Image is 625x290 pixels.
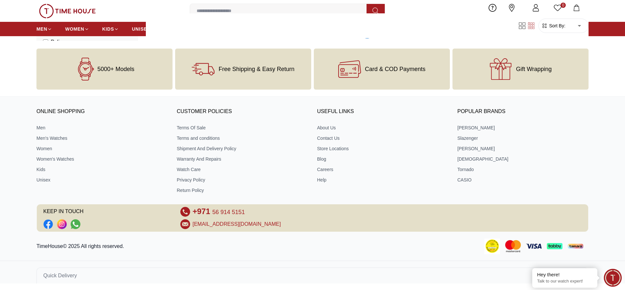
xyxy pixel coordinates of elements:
[71,219,80,229] a: Social Link
[457,145,589,152] a: [PERSON_NAME]
[36,156,168,162] a: Women's Watches
[43,219,53,229] a: Social Link
[57,219,67,229] a: Social Link
[317,145,448,152] a: Store Locations
[36,177,168,183] a: Unisex
[102,23,119,35] a: KIDS
[457,177,589,183] a: CASIO
[212,209,245,215] span: 56 914 5151
[177,145,308,152] a: Shipment And Delivery Policy
[97,66,134,72] span: 5000+ Models
[541,22,565,29] button: Sort By:
[65,26,84,32] span: WOMEN
[36,242,127,250] p: TimeHouse© 2025 All rights reserved.
[568,12,585,17] span: My Bag
[36,26,47,32] span: MEN
[36,268,589,283] button: Quick Delivery
[132,23,155,35] a: UNISEX
[177,107,308,117] h3: CUSTOMER POLICIES
[43,207,171,217] span: KEEP IN TOUCH
[39,4,96,18] img: ...
[36,23,52,35] a: MEN
[218,66,294,72] span: Free Shipping & Easy Return
[51,38,65,46] span: Police
[177,156,308,162] a: Warranty And Repairs
[65,23,89,35] a: WOMEN
[132,26,150,32] span: UNISEX
[102,26,114,32] span: KIDS
[548,3,567,19] a: 0Wishlist
[317,166,448,173] a: Careers
[177,135,308,141] a: Terms and conditions
[317,177,448,183] a: Help
[36,107,168,117] h3: ONLINE SHOPPING
[193,207,245,217] a: +971 56 914 5151
[526,244,542,249] img: Visa
[177,124,308,131] a: Terms Of Sale
[317,156,448,162] a: Blog
[537,271,592,278] div: Hey there!
[457,156,589,162] a: [DEMOGRAPHIC_DATA]
[365,66,425,72] span: Card & COD Payments
[505,240,521,252] img: Mastercard
[548,22,565,29] span: Sort By:
[457,166,589,173] a: Tornado
[516,66,552,72] span: Gift Wrapping
[457,124,589,131] a: [PERSON_NAME]
[537,279,592,284] p: Talk to our watch expert!
[177,166,308,173] a: Watch Care
[568,244,583,249] img: Tamara Payment
[485,3,500,19] a: Help
[43,219,53,229] li: Facebook
[457,107,589,117] h3: Popular Brands
[500,3,523,19] a: Our Stores
[177,187,308,194] a: Return Policy
[36,124,168,131] a: Men
[561,3,566,8] span: 0
[484,239,500,254] img: Consumer Payment
[457,135,589,141] a: Slazenger
[36,135,168,141] a: Men's Watches
[547,243,562,249] img: Tabby Payment
[43,272,77,280] span: Quick Delivery
[177,177,308,183] a: Privacy Policy
[193,220,281,228] a: [EMAIL_ADDRESS][DOMAIN_NAME]
[36,145,168,152] a: Women
[567,3,586,19] button: My Bag
[604,269,622,287] div: Chat Widget
[317,124,448,131] a: About Us
[317,107,448,117] h3: USEFUL LINKS
[36,166,168,173] a: Kids
[43,39,48,45] input: Police
[317,135,448,141] a: Contact Us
